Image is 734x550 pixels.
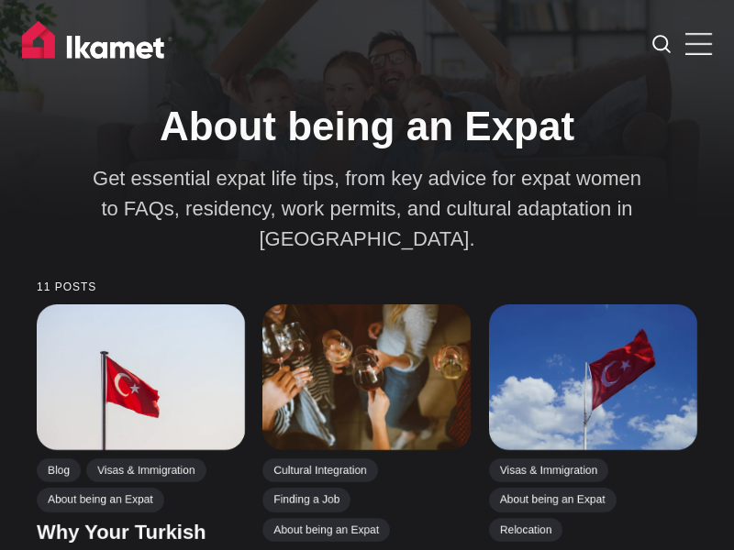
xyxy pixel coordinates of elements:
img: Networking Opportunities for Expats in Turkey in 2025 [262,304,471,450]
img: Why Your Turkish Visa Application Might Be Rejected And How To Prevent It [37,304,245,450]
a: About being an Expat [489,489,617,512]
a: Visas & Immigration [489,458,608,482]
img: Ikamet home [22,21,172,67]
h1: About being an Expat [92,103,642,151]
p: Get essential expat life tips, from key advice for expat women to FAQs, residency, work permits, ... [92,163,642,254]
small: 11 posts [37,281,697,293]
img: How to Obtain a Turkish Residence Permit [489,304,697,450]
a: Cultural Integration [262,458,377,482]
a: Relocation [489,518,563,542]
a: About being an Expat [37,489,164,512]
a: About being an Expat [262,518,390,542]
a: Finding a Job [262,489,350,512]
a: Blog [37,458,81,482]
a: Visas & Immigration [86,458,206,482]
